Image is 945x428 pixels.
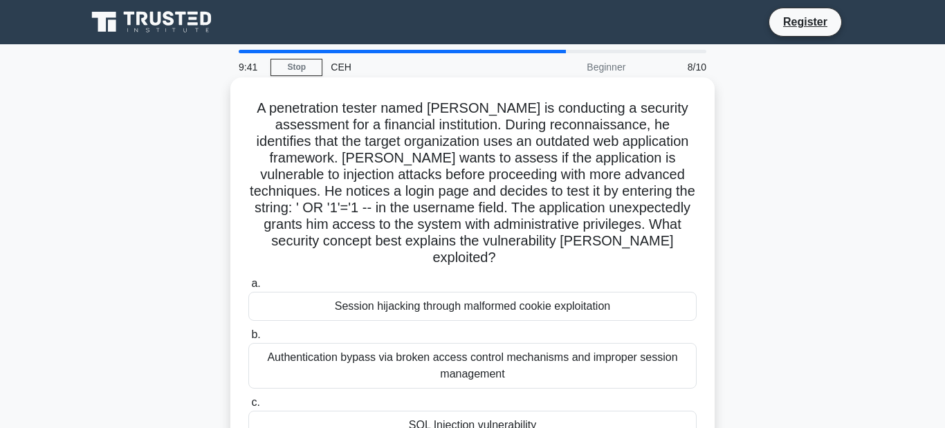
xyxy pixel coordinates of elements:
div: 8/10 [634,53,715,81]
span: b. [251,328,260,340]
a: Register [775,13,836,30]
a: Stop [270,59,322,76]
div: Session hijacking through malformed cookie exploitation [248,292,697,321]
div: CEH [322,53,513,81]
h5: A penetration tester named [PERSON_NAME] is conducting a security assessment for a financial inst... [247,100,698,267]
div: Authentication bypass via broken access control mechanisms and improper session management [248,343,697,389]
span: a. [251,277,260,289]
div: 9:41 [230,53,270,81]
div: Beginner [513,53,634,81]
span: c. [251,396,259,408]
